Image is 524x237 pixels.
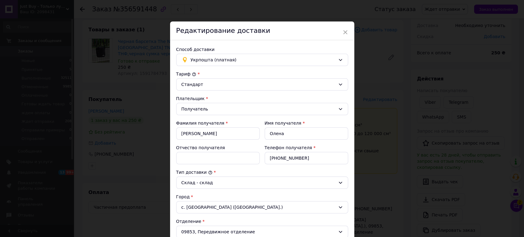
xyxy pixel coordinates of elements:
div: Город [176,194,348,200]
div: Тариф [176,71,348,77]
div: Стандарт [181,81,336,88]
label: Имя получателя [265,121,301,126]
div: Получатель [181,106,336,112]
label: Отчество получателя [176,145,225,150]
div: Способ доставки [176,46,348,52]
input: +380 [265,152,348,164]
label: Телефон получателя [265,145,312,150]
div: с. [GEOGRAPHIC_DATA] ([GEOGRAPHIC_DATA].) [176,201,348,213]
span: × [343,27,348,37]
span: Укрпошта (платная) [191,56,336,63]
div: Отделение [176,218,348,224]
div: Тип доставки [176,169,348,175]
div: Склад - склад [181,179,336,186]
div: Плательщик [176,95,348,102]
div: Редактирование доставки [170,21,354,40]
label: Фамилия получателя [176,121,224,126]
